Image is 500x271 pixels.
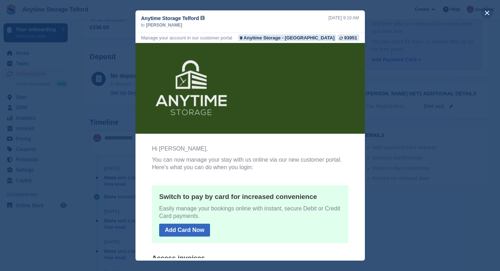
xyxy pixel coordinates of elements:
div: [DATE] 9:10 AM [328,15,359,21]
a: 93951 [338,34,359,41]
div: Manage your account in our customer portal [141,34,232,41]
h5: Switch to pay by card for increased convenience [24,149,206,158]
img: Anytime Storage Telford Logo [16,6,94,85]
span: [PERSON_NAME] [146,22,182,28]
p: Hi [PERSON_NAME], [16,102,213,110]
a: Anytime Storage - [GEOGRAPHIC_DATA] [238,34,337,41]
div: 93951 [344,34,357,41]
h5: Access invoices [16,211,213,220]
div: Anytime Storage - [GEOGRAPHIC_DATA] [244,34,335,41]
span: Anytime Storage Telford [141,15,199,22]
span: to [141,22,145,28]
button: close [481,7,493,19]
img: icon-info-grey-7440780725fd019a000dd9b08b2336e03edf1995a4989e88bcd33f0948082b44.svg [200,16,205,20]
a: Add Card Now [24,181,75,194]
p: You can now manage your stay with us online via our new customer portal. Here's what you can do w... [16,113,213,128]
p: Easily manage your bookings online with instant, secure Debit or Credit Card payments. [24,162,206,177]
